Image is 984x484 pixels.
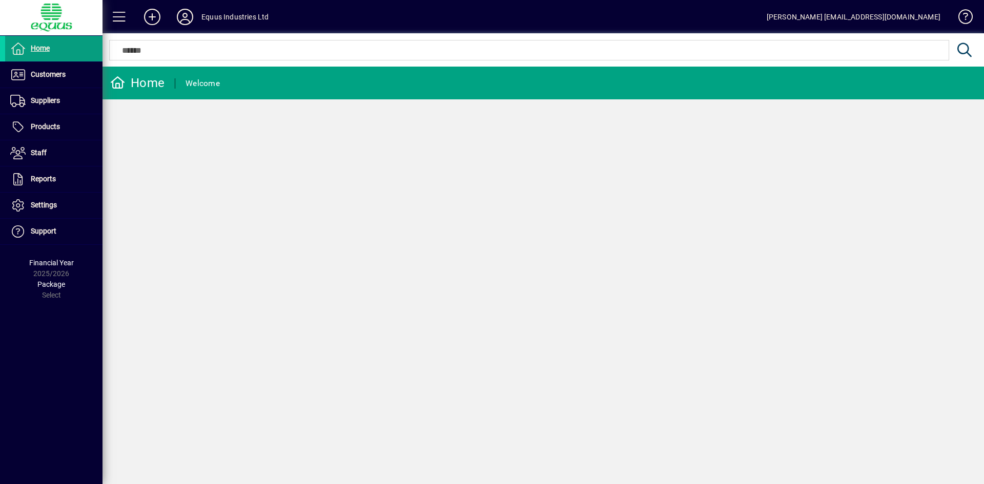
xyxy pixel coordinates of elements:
span: Package [37,280,65,288]
span: Financial Year [29,259,74,267]
a: Reports [5,166,102,192]
div: [PERSON_NAME] [EMAIL_ADDRESS][DOMAIN_NAME] [767,9,940,25]
span: Home [31,44,50,52]
span: Staff [31,149,47,157]
button: Profile [169,8,201,26]
span: Settings [31,201,57,209]
a: Support [5,219,102,244]
button: Add [136,8,169,26]
span: Suppliers [31,96,60,104]
div: Home [110,75,165,91]
a: Products [5,114,102,140]
span: Support [31,227,56,235]
span: Customers [31,70,66,78]
a: Settings [5,193,102,218]
a: Suppliers [5,88,102,114]
div: Welcome [186,75,220,92]
a: Staff [5,140,102,166]
a: Customers [5,62,102,88]
div: Equus Industries Ltd [201,9,269,25]
span: Reports [31,175,56,183]
a: Knowledge Base [951,2,971,35]
span: Products [31,122,60,131]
